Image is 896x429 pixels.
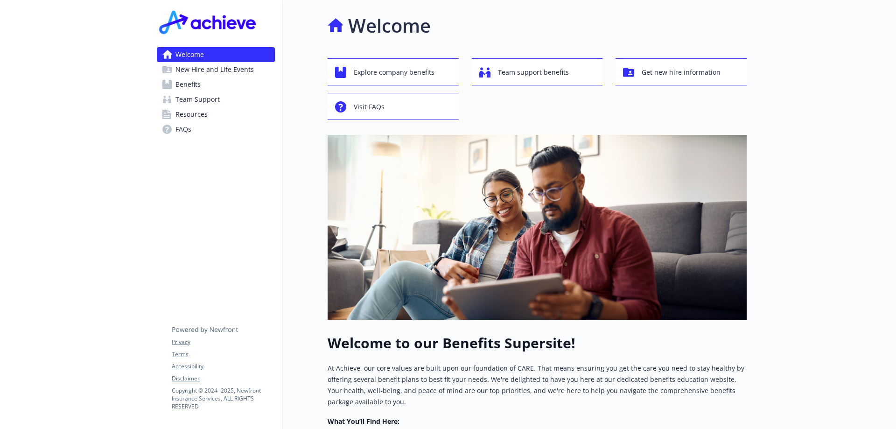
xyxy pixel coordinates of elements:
button: Team support benefits [472,58,603,85]
h1: Welcome to our Benefits Supersite! [328,335,747,352]
strong: What You’ll Find Here: [328,417,399,426]
img: overview page banner [328,135,747,320]
a: Terms [172,350,274,359]
a: Welcome [157,47,275,62]
span: Get new hire information [642,63,721,81]
p: Copyright © 2024 - 2025 , Newfront Insurance Services, ALL RIGHTS RESERVED [172,387,274,410]
span: Team Support [175,92,220,107]
span: Explore company benefits [354,63,434,81]
span: Benefits [175,77,201,92]
a: Team Support [157,92,275,107]
a: New Hire and Life Events [157,62,275,77]
button: Visit FAQs [328,93,459,120]
a: Privacy [172,338,274,346]
a: Accessibility [172,362,274,371]
h1: Welcome [348,12,431,40]
button: Explore company benefits [328,58,459,85]
span: Visit FAQs [354,98,385,116]
span: Team support benefits [498,63,569,81]
a: Resources [157,107,275,122]
span: FAQs [175,122,191,137]
span: Welcome [175,47,204,62]
a: Disclaimer [172,374,274,383]
p: At Achieve, our core values are built upon our foundation of CARE. That means ensuring you get th... [328,363,747,408]
button: Get new hire information [616,58,747,85]
a: FAQs [157,122,275,137]
a: Benefits [157,77,275,92]
span: Resources [175,107,208,122]
span: New Hire and Life Events [175,62,254,77]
